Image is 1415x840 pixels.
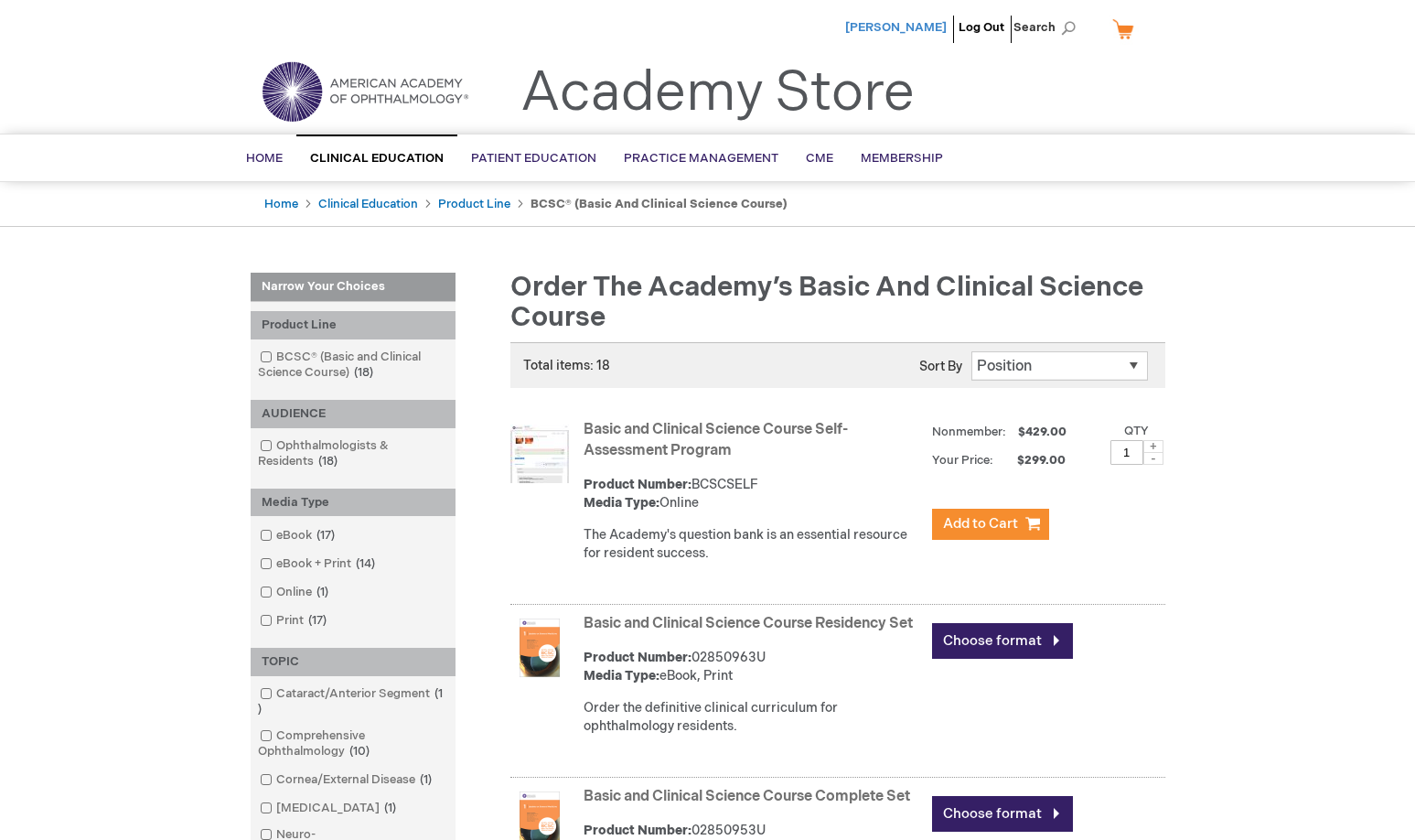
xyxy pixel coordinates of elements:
a: Cornea/External Disease1 [255,771,439,789]
div: AUDIENCE [251,400,456,428]
strong: Narrow Your Choices [251,273,456,302]
span: Membership [861,151,943,166]
span: Home [246,151,283,166]
span: 14 [351,556,380,571]
a: Comprehensive Ophthalmology10 [255,727,451,760]
a: Clinical Education [318,197,418,211]
strong: Your Price: [932,453,993,468]
a: [PERSON_NAME] [845,20,947,35]
a: Online1 [255,584,336,601]
strong: Product Number: [584,823,691,838]
label: Sort By [919,359,962,374]
div: 02850963U eBook, Print [584,649,923,685]
span: $299.00 [996,453,1068,468]
a: eBook + Print14 [255,555,382,573]
span: Patient Education [471,151,596,166]
a: [MEDICAL_DATA]1 [255,800,403,817]
a: Home [264,197,298,211]
div: BCSCSELF Online [584,476,923,512]
span: CME [806,151,833,166]
a: Choose format [932,796,1073,832]
span: 17 [312,528,339,543]
div: Order the definitive clinical curriculum for ophthalmology residents. [584,699,923,736]
strong: Product Number: [584,650,691,665]
a: Cataract/Anterior Segment1 [255,685,451,718]
strong: Nonmember: [932,421,1006,444]
strong: BCSC® (Basic and Clinical Science Course) [531,197,788,211]
strong: Media Type: [584,495,659,511]
strong: Media Type: [584,668,659,684]
span: 1 [258,686,443,716]
span: 18 [314,454,342,468]
span: Total items: 18 [523,358,610,373]
a: Choose format [932,623,1073,659]
span: Add to Cart [943,515,1018,533]
a: eBook17 [255,527,342,544]
span: Order the Academy’s Basic and Clinical Science Course [510,271,1143,334]
div: Product Line [251,311,456,339]
span: Clinical Education [310,151,444,166]
img: Basic and Clinical Science Course Residency Set [510,619,569,677]
a: Academy Store [520,60,915,126]
span: Search [1013,9,1083,46]
a: Log Out [959,20,1004,35]
a: BCSC® (Basic and Clinical Science Course)18 [255,349,451,382]
span: Practice Management [624,151,778,166]
a: Basic and Clinical Science Course Residency Set [584,615,913,632]
img: Basic and Clinical Science Course Self-Assessment Program [510,425,569,483]
input: Qty [1110,440,1143,465]
div: The Academy's question bank is an essential resource for resident success. [584,526,923,563]
span: 1 [380,801,401,815]
span: 1 [415,772,436,787]
strong: Product Number: [584,477,691,492]
span: 17 [304,613,331,628]
span: 1 [312,585,333,599]
span: 10 [345,744,374,759]
span: 18 [349,365,378,380]
a: Ophthalmologists & Residents18 [255,437,451,470]
a: Product Line [438,197,510,211]
div: TOPIC [251,648,456,676]
div: Media Type [251,489,456,517]
a: Print17 [255,612,334,630]
label: Qty [1124,424,1149,438]
button: Add to Cart [932,509,1049,540]
a: Basic and Clinical Science Course Self-Assessment Program [584,421,848,459]
span: $429.00 [1015,425,1069,439]
a: Basic and Clinical Science Course Complete Set [584,788,910,805]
